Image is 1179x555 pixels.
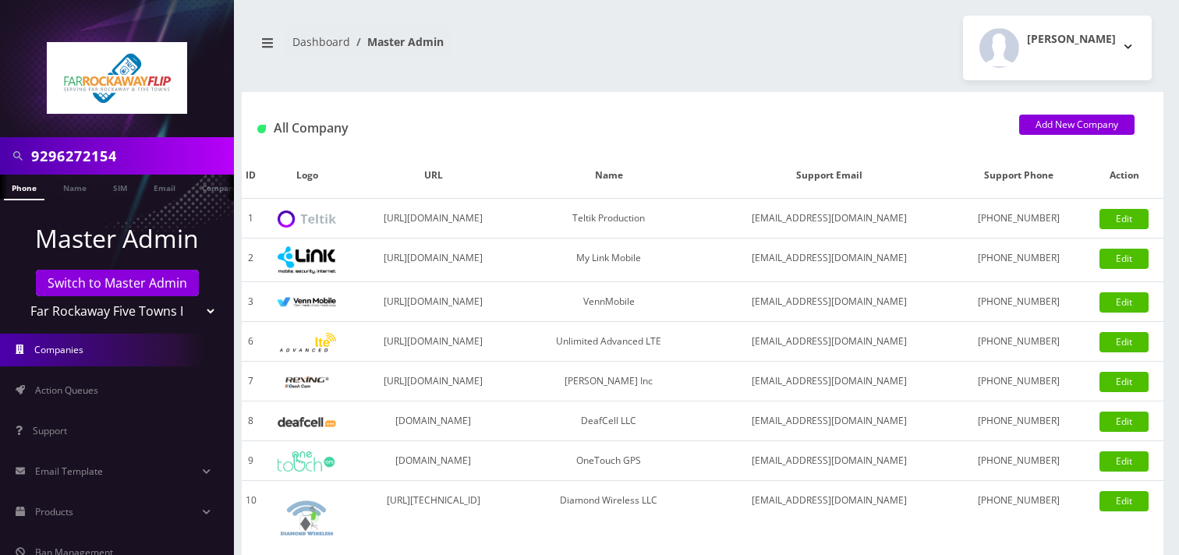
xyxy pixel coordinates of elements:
h2: [PERSON_NAME] [1027,33,1116,46]
span: Products [35,505,73,518]
a: Edit [1099,249,1149,269]
span: Support [33,424,67,437]
td: [URL][DOMAIN_NAME] [354,362,512,401]
a: Add New Company [1019,115,1135,135]
td: [EMAIL_ADDRESS][DOMAIN_NAME] [705,199,954,239]
td: OneTouch GPS [512,441,705,481]
td: VennMobile [512,282,705,322]
img: My Link Mobile [278,246,336,274]
td: 6 [242,322,260,362]
a: Edit [1099,372,1149,392]
td: [URL][DOMAIN_NAME] [354,322,512,362]
img: All Company [257,125,266,133]
td: [EMAIL_ADDRESS][DOMAIN_NAME] [705,401,954,441]
img: VennMobile [278,297,336,308]
button: [PERSON_NAME] [963,16,1152,80]
a: Edit [1099,332,1149,352]
td: [PERSON_NAME] Inc [512,362,705,401]
a: Edit [1099,491,1149,511]
a: Switch to Master Admin [36,270,199,296]
td: [URL][DOMAIN_NAME] [354,239,512,282]
th: Name [512,153,705,199]
td: [DOMAIN_NAME] [354,441,512,481]
td: 7 [242,362,260,401]
a: Phone [4,175,44,200]
td: 9 [242,441,260,481]
th: Support Phone [954,153,1085,199]
a: Dashboard [292,34,350,49]
a: Edit [1099,292,1149,313]
nav: breadcrumb [253,26,691,70]
h1: All Company [257,121,996,136]
img: Rexing Inc [278,375,336,390]
td: [PHONE_NUMBER] [954,282,1085,322]
td: [DOMAIN_NAME] [354,401,512,441]
a: Edit [1099,412,1149,432]
td: 1 [242,199,260,239]
td: 3 [242,282,260,322]
a: SIM [105,175,135,199]
a: Email [146,175,183,199]
td: [EMAIL_ADDRESS][DOMAIN_NAME] [705,322,954,362]
td: [EMAIL_ADDRESS][DOMAIN_NAME] [705,239,954,282]
a: Company [194,175,246,199]
td: [PHONE_NUMBER] [954,362,1085,401]
td: [PHONE_NUMBER] [954,239,1085,282]
td: DeafCell LLC [512,401,705,441]
img: Teltik Production [278,210,336,228]
a: Name [55,175,94,199]
span: Email Template [35,465,103,478]
img: Unlimited Advanced LTE [278,333,336,352]
td: [PHONE_NUMBER] [954,199,1085,239]
td: 2 [242,239,260,282]
li: Master Admin [350,34,444,50]
td: Teltik Production [512,199,705,239]
td: My Link Mobile [512,239,705,282]
td: [PHONE_NUMBER] [954,441,1085,481]
td: [PHONE_NUMBER] [954,322,1085,362]
span: Action Queues [35,384,98,397]
th: Logo [260,153,354,199]
td: [PHONE_NUMBER] [954,401,1085,441]
td: 8 [242,401,260,441]
th: Action [1085,153,1163,199]
td: Unlimited Advanced LTE [512,322,705,362]
td: [EMAIL_ADDRESS][DOMAIN_NAME] [705,362,954,401]
td: [URL][DOMAIN_NAME] [354,199,512,239]
a: Edit [1099,451,1149,472]
th: URL [354,153,512,199]
img: DeafCell LLC [278,417,336,427]
a: Edit [1099,209,1149,229]
input: Search in Company [31,141,230,171]
td: [URL][DOMAIN_NAME] [354,282,512,322]
img: OneTouch GPS [278,451,336,472]
img: Far Rockaway Five Towns Flip [47,42,187,114]
td: [EMAIL_ADDRESS][DOMAIN_NAME] [705,441,954,481]
img: Diamond Wireless LLC [278,489,336,547]
td: [EMAIL_ADDRESS][DOMAIN_NAME] [705,282,954,322]
span: Companies [34,343,83,356]
th: Support Email [705,153,954,199]
th: ID [242,153,260,199]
